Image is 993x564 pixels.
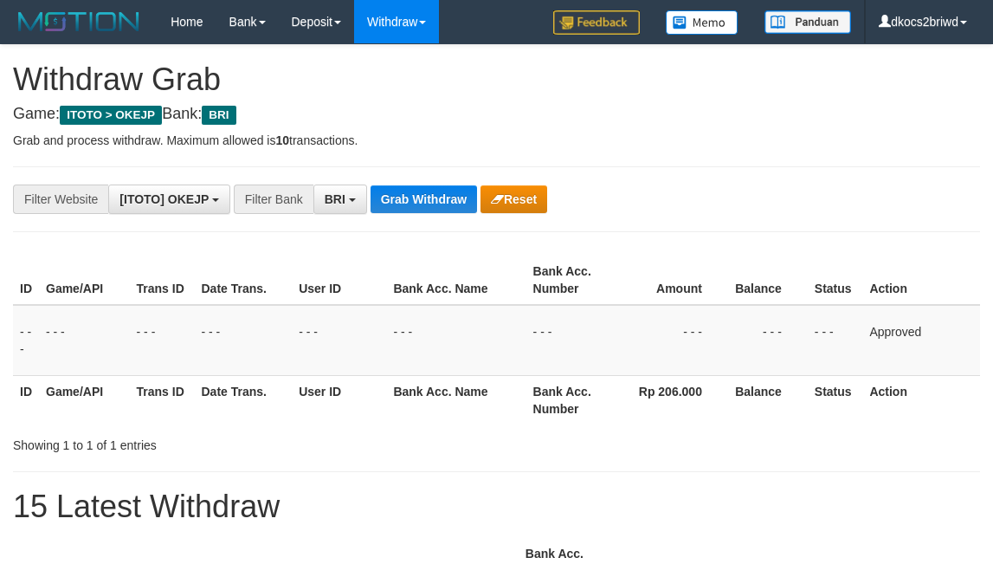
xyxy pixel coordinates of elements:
[108,185,230,214] button: [ITOTO] OKEJP
[386,305,526,376] td: - - -
[313,185,367,214] button: BRI
[808,375,863,425] th: Status
[275,133,289,147] strong: 10
[728,305,808,376] td: - - -
[13,62,980,97] h1: Withdraw Grab
[862,375,980,425] th: Action
[728,256,808,305] th: Balance
[130,256,195,305] th: Trans ID
[119,192,209,206] span: [ITOTO] OKEJP
[13,489,980,524] h1: 15 Latest Withdraw
[13,132,980,149] p: Grab and process withdraw. Maximum allowed is transactions.
[194,375,292,425] th: Date Trans.
[764,10,851,34] img: panduan.png
[622,375,728,425] th: Rp 206.000
[728,375,808,425] th: Balance
[862,305,980,376] td: Approved
[371,185,477,213] button: Grab Withdraw
[13,305,39,376] td: - - -
[386,375,526,425] th: Bank Acc. Name
[292,375,386,425] th: User ID
[808,256,863,305] th: Status
[622,305,728,376] td: - - -
[39,256,130,305] th: Game/API
[386,256,526,305] th: Bank Acc. Name
[480,185,547,213] button: Reset
[194,305,292,376] td: - - -
[526,256,622,305] th: Bank Acc. Number
[13,430,401,454] div: Showing 1 to 1 of 1 entries
[39,375,130,425] th: Game/API
[13,185,108,214] div: Filter Website
[130,375,195,425] th: Trans ID
[13,256,39,305] th: ID
[622,256,728,305] th: Amount
[526,305,622,376] td: - - -
[808,305,863,376] td: - - -
[194,256,292,305] th: Date Trans.
[292,256,386,305] th: User ID
[13,106,980,123] h4: Game: Bank:
[202,106,235,125] span: BRI
[292,305,386,376] td: - - -
[130,305,195,376] td: - - -
[13,9,145,35] img: MOTION_logo.png
[325,192,345,206] span: BRI
[666,10,738,35] img: Button%20Memo.svg
[60,106,162,125] span: ITOTO > OKEJP
[39,305,130,376] td: - - -
[553,10,640,35] img: Feedback.jpg
[862,256,980,305] th: Action
[526,375,622,425] th: Bank Acc. Number
[234,185,313,214] div: Filter Bank
[13,375,39,425] th: ID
